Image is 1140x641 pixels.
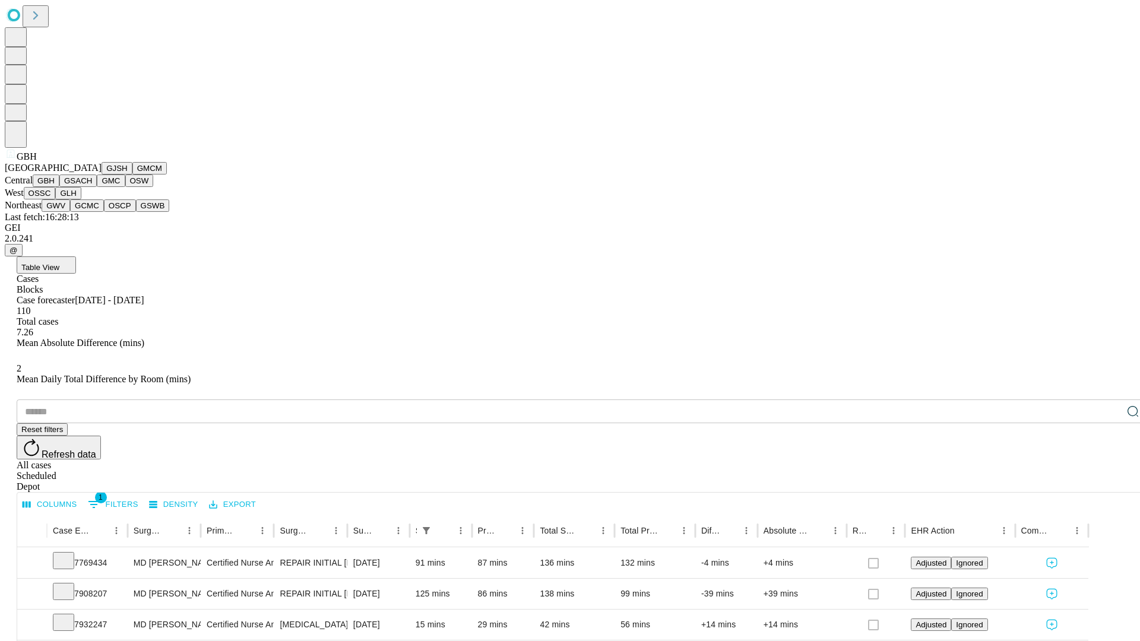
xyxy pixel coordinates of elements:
[5,188,24,198] span: West
[207,548,268,578] div: Certified Nurse Anesthetist
[416,548,466,578] div: 91 mins
[764,610,841,640] div: +14 mins
[810,522,827,539] button: Sort
[280,548,341,578] div: REPAIR INITIAL [MEDICAL_DATA] REDUCIBLE AGE [DEMOGRAPHIC_DATA] OR MORE
[916,559,946,567] span: Adjusted
[97,174,125,187] button: GMC
[540,610,609,640] div: 42 mins
[498,522,514,539] button: Sort
[42,199,70,212] button: GWV
[53,579,122,609] div: 7908207
[75,295,144,305] span: [DATE] - [DATE]
[95,491,107,503] span: 1
[676,522,692,539] button: Menu
[353,610,404,640] div: [DATE]
[478,579,528,609] div: 86 mins
[911,618,951,631] button: Adjusted
[1069,522,1085,539] button: Menu
[17,151,37,161] span: GBH
[764,526,809,535] div: Absolute Difference
[206,496,259,514] button: Export
[540,526,577,535] div: Total Scheduled Duration
[353,548,404,578] div: [DATE]
[827,522,844,539] button: Menu
[701,548,752,578] div: -4 mins
[5,212,79,222] span: Last fetch: 16:28:13
[125,174,154,187] button: OSW
[853,526,868,535] div: Resolved in EHR
[353,579,404,609] div: [DATE]
[17,327,33,337] span: 7.26
[23,615,41,636] button: Expand
[540,548,609,578] div: 136 mins
[956,620,983,629] span: Ignored
[956,522,973,539] button: Sort
[280,579,341,609] div: REPAIR INITIAL [MEDICAL_DATA] REDUCIBLE AGE [DEMOGRAPHIC_DATA] OR MORE
[885,522,902,539] button: Menu
[5,244,23,256] button: @
[5,175,33,185] span: Central
[951,618,987,631] button: Ignored
[102,162,132,174] button: GJSH
[701,579,752,609] div: -39 mins
[996,522,1012,539] button: Menu
[108,522,125,539] button: Menu
[416,579,466,609] div: 125 mins
[659,522,676,539] button: Sort
[1052,522,1069,539] button: Sort
[578,522,595,539] button: Sort
[478,610,528,640] div: 29 mins
[620,610,689,640] div: 56 mins
[207,526,236,535] div: Primary Service
[53,526,90,535] div: Case Epic Id
[620,526,658,535] div: Total Predicted Duration
[478,526,497,535] div: Predicted In Room Duration
[452,522,469,539] button: Menu
[134,548,195,578] div: MD [PERSON_NAME] [PERSON_NAME] Md
[24,187,56,199] button: OSSC
[17,306,30,316] span: 110
[17,374,191,384] span: Mean Daily Total Difference by Room (mins)
[17,436,101,459] button: Refresh data
[764,579,841,609] div: +39 mins
[17,363,21,373] span: 2
[911,557,951,569] button: Adjusted
[104,199,136,212] button: OSCP
[17,338,144,348] span: Mean Absolute Difference (mins)
[373,522,390,539] button: Sort
[181,522,198,539] button: Menu
[134,579,195,609] div: MD [PERSON_NAME] [PERSON_NAME] Md
[911,588,951,600] button: Adjusted
[237,522,254,539] button: Sort
[17,423,68,436] button: Reset filters
[17,316,58,326] span: Total cases
[416,526,417,535] div: Scheduled In Room Duration
[207,610,268,640] div: Certified Nurse Anesthetist
[5,233,1135,244] div: 2.0.241
[53,548,122,578] div: 7769434
[620,579,689,609] div: 99 mins
[53,610,122,640] div: 7932247
[70,199,104,212] button: GCMC
[55,187,81,199] button: GLH
[620,548,689,578] div: 132 mins
[353,526,372,535] div: Surgery Date
[134,526,163,535] div: Surgeon Name
[59,174,97,187] button: GSACH
[280,526,309,535] div: Surgery Name
[916,589,946,598] span: Adjusted
[540,579,609,609] div: 138 mins
[17,295,75,305] span: Case forecaster
[21,263,59,272] span: Table View
[514,522,531,539] button: Menu
[23,584,41,605] button: Expand
[701,610,752,640] div: +14 mins
[132,162,167,174] button: GMCM
[416,610,466,640] div: 15 mins
[951,557,987,569] button: Ignored
[1021,526,1051,535] div: Comments
[20,496,80,514] button: Select columns
[328,522,344,539] button: Menu
[956,559,983,567] span: Ignored
[136,199,170,212] button: GSWB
